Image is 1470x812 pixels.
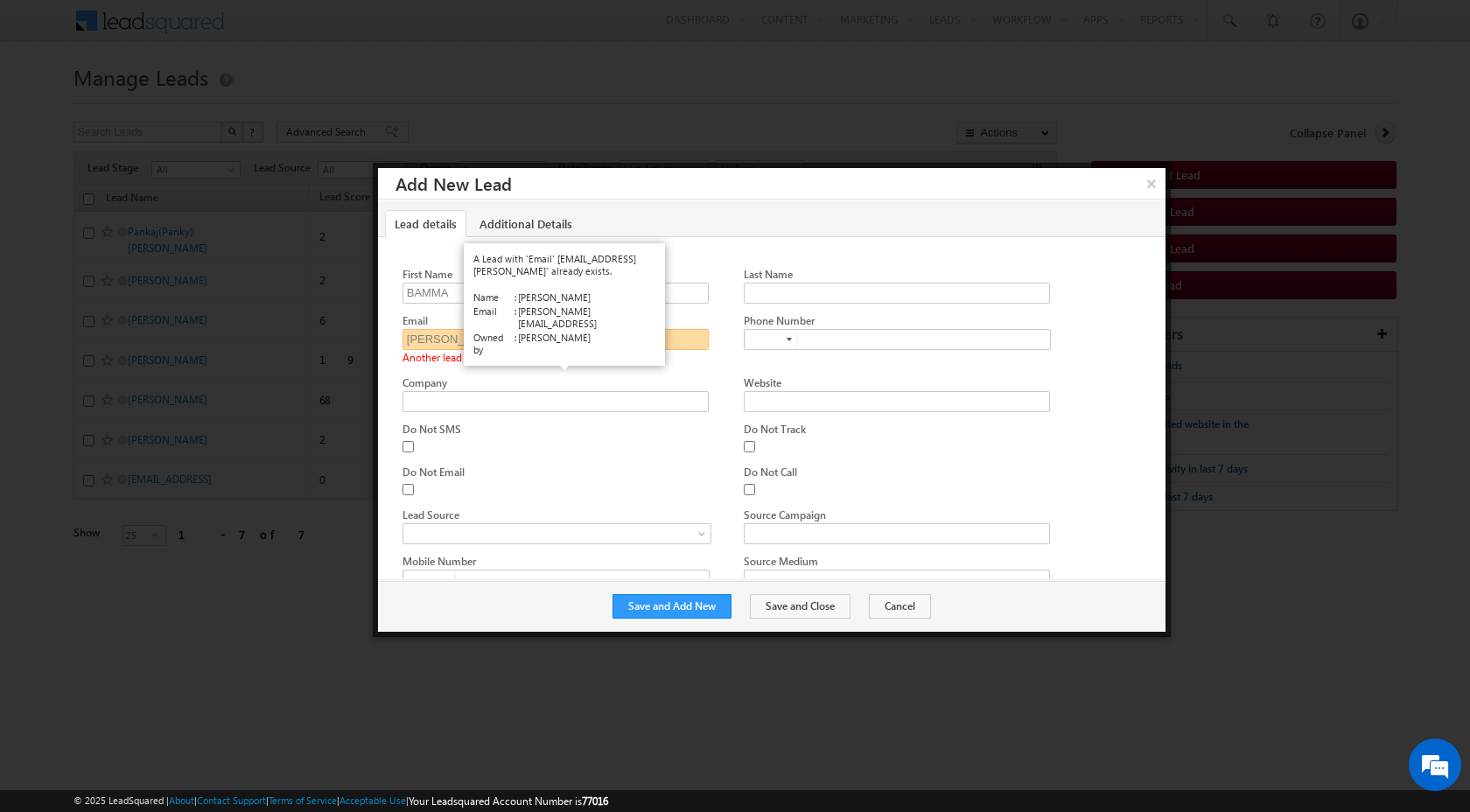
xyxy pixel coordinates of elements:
[744,268,793,281] label: Last Name
[744,465,797,479] label: Do Not Call
[744,508,826,521] label: Source Campaign
[869,594,931,619] button: Cancel
[517,331,656,357] td: [PERSON_NAME]
[287,9,329,51] div: Minimize live chat window
[91,92,294,115] div: Chat with us now
[612,594,731,619] button: Save and Add New
[395,168,1165,199] h3: Add New Lead
[402,376,447,389] label: Company
[514,290,517,304] td: :
[472,331,514,357] td: Owned by
[402,314,428,327] label: Email
[470,210,582,238] a: Additional Details
[169,794,194,806] a: About
[30,92,73,115] img: d_60004797649_company_0_60004797649
[514,304,517,331] td: :
[402,350,710,366] span: Another lead has same Email
[73,793,608,809] span: © 2025 LeadSquared | | | | |
[197,794,266,806] a: Contact Support
[472,304,514,331] td: Email
[238,539,318,563] em: Start Chat
[514,331,517,357] td: :
[402,423,461,436] label: Do Not SMS
[744,555,818,568] label: Source Medium
[339,794,406,806] a: Acceptable Use
[517,290,656,304] td: [PERSON_NAME]
[472,252,656,278] td: A Lead with 'Email' [EMAIL_ADDRESS][PERSON_NAME]' already exists.
[402,555,476,568] label: Mobile Number
[402,508,459,521] label: Lead Source
[744,376,781,389] label: Website
[744,314,815,327] label: Phone Number
[472,290,514,304] td: Name
[23,162,319,524] textarea: Type your message and hit 'Enter'
[402,268,452,281] label: First Name
[402,465,465,479] label: Do Not Email
[582,794,608,808] span: 77016
[744,423,806,436] label: Do Not Track
[750,594,850,619] button: Save and Close
[385,210,466,240] a: Lead details
[1137,168,1165,199] button: ×
[517,304,656,331] td: [PERSON_NAME][EMAIL_ADDRESS]
[409,794,608,808] span: Your Leadsquared Account Number is
[269,794,337,806] a: Terms of Service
